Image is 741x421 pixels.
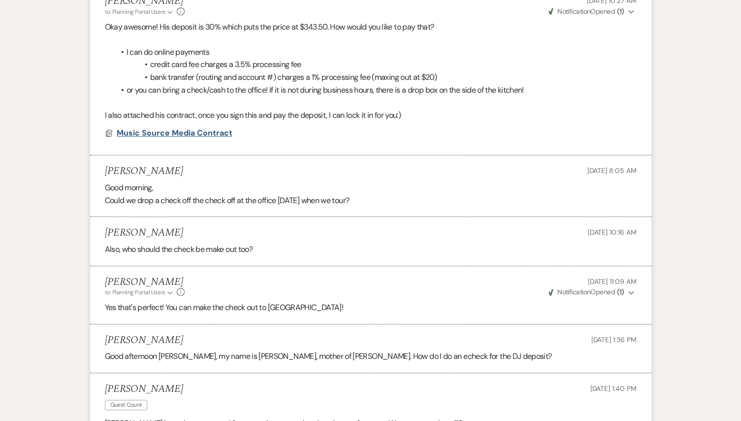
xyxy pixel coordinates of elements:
strong: ( 1 ) [616,287,624,296]
li: I can do online payments [115,46,637,59]
span: to: Planning Portal Users [105,8,165,16]
span: Guest Count [105,400,148,410]
li: credit card fee charges a 3.5% processing fee [115,58,637,71]
strong: ( 1 ) [616,7,624,16]
span: [DATE] 8:05 AM [587,166,636,175]
button: NotificationOpened (1) [547,6,637,17]
p: Could we drop a check off the check off at the office [DATE] when we tour? [105,194,637,207]
button: to: Planning Portal Users [105,288,175,297]
h5: [PERSON_NAME] [105,383,183,395]
p: I also attached his contract, once you sign this and pay the deposit, I can lock it in for you:) [105,109,637,122]
span: Opened [548,287,624,296]
span: Music Source Media Contract [117,128,232,138]
h5: [PERSON_NAME] [105,227,183,239]
span: Notification [557,7,590,16]
li: or you can bring a check/cash to the office! If it is not during business hours, there is a drop ... [115,84,637,97]
span: to: Planning Portal Users [105,288,165,296]
button: NotificationOpened (1) [547,287,637,297]
p: Also, who should the check be make out too? [105,243,637,256]
span: [DATE] 10:16 AM [588,228,637,237]
p: Good morning, [105,181,637,194]
span: [DATE] 11:09 AM [588,277,637,286]
span: [DATE] 1:36 PM [591,335,636,344]
p: Okay awesome! His deposit is 30% which puts the price at $343.50. How would you like to pay that? [105,21,637,34]
h5: [PERSON_NAME] [105,334,183,347]
h5: [PERSON_NAME] [105,165,183,177]
span: Notification [557,287,590,296]
p: Good afternoon [PERSON_NAME], my name is [PERSON_NAME], mother of [PERSON_NAME]. How do I do an e... [105,350,637,363]
li: bank transfer (routing and account #) charges a 1% processing fee (maxing out at $20) [115,71,637,84]
span: [DATE] 1:40 PM [590,384,636,393]
button: to: Planning Portal Users [105,7,175,16]
span: Opened [548,7,624,16]
button: Music Source Media Contract [117,127,235,139]
h5: [PERSON_NAME] [105,276,185,288]
p: Yes that's perfect! You can make the check out to [GEOGRAPHIC_DATA]! [105,301,637,314]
